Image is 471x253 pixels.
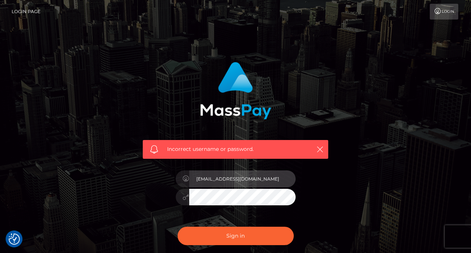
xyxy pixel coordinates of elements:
[178,227,294,245] button: Sign in
[12,4,40,20] a: Login Page
[200,62,271,119] img: MassPay Login
[430,4,458,20] a: Login
[9,233,20,245] button: Consent Preferences
[189,170,296,187] input: Username...
[167,145,304,153] span: Incorrect username or password.
[9,233,20,245] img: Revisit consent button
